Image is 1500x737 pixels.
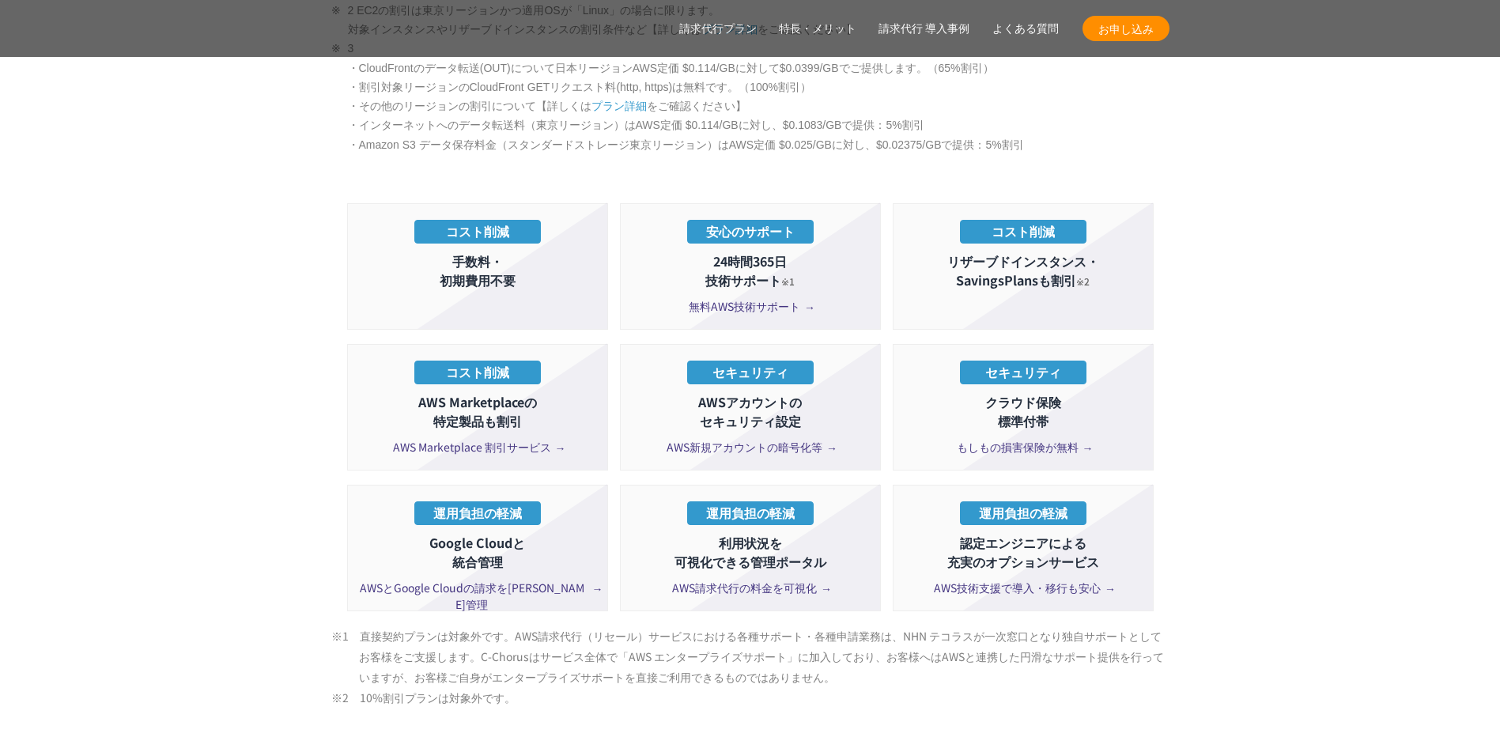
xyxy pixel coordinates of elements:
span: 無料AWS技術サポート [689,298,811,315]
a: AWS Marketplace 割引サービス [356,439,599,455]
li: 2 EC2の割引は東京リージョンかつ適用OSが「Linux」の場合に限ります。 対象インスタンスやリザーブドインスタンスの割引条件など【詳しくは をご確認ください】 [331,1,1169,40]
a: プラン詳細 [591,100,647,112]
p: 運用負担の軽減 [960,501,1086,525]
p: 運用負担の軽減 [414,501,541,525]
a: よくある質問 [992,21,1059,37]
p: AWSアカウントの セキュリティ設定 [629,392,872,430]
li: 3 ・CloudFrontのデータ転送(OUT)について日本リージョンAWS定価 $0.114/GBに対して$0.0399/GBでご提供します。（65%割引） ・割引対象リージョンのCloudF... [331,39,1169,154]
li: ※2 10%割引プランは対象外です。 [359,687,1169,708]
p: 安心のサポート [687,220,814,244]
a: お申し込み [1082,16,1169,41]
span: ※2 [1076,274,1090,288]
a: 請求代行プラン [679,21,757,37]
p: 24時間365日 技術サポート [629,251,872,289]
span: もしもの損害保険が無料 [957,439,1090,455]
p: セキュリティ [687,361,814,384]
p: AWS Marketplaceの 特定製品も割引 [356,392,599,430]
p: クラウド保険 標準付帯 [901,392,1145,430]
a: 請求代行 導入事例 [878,21,970,37]
span: AWS請求代行の料金を可視化 [672,580,828,596]
a: 無料AWS技術サポート [629,298,872,315]
a: 特長・メリット [779,21,856,37]
span: AWS技術支援で導入・移行も安心 [934,580,1112,596]
p: 手数料・ 初期費用不要 [356,251,599,289]
span: AWS Marketplace 割引サービス [393,439,562,455]
p: リザーブドインスタンス・ SavingsPlansも割引 [901,251,1145,289]
a: AWSとGoogle Cloudの請求を[PERSON_NAME]管理 [356,580,599,613]
a: AWS請求代行の料金を可視化 [629,580,872,596]
li: ※1 直接契約プランは対象外です。AWS請求代行（リセール）サービスにおける各種サポート・各種申請業務は、NHN テコラスが一次窓口となり独自サポートとしてお客様をご支援します。C-Chorus... [359,626,1169,687]
p: コスト削減 [414,220,541,244]
p: コスト削減 [960,220,1086,244]
span: AWS新規アカウントの暗号化等 [667,439,833,455]
p: 運用負担の軽減 [687,501,814,525]
span: お申し込み [1082,21,1169,37]
a: AWS新規アカウントの暗号化等 [629,439,872,455]
p: 認定エンジニアによる 充実のオプションサービス [901,533,1145,571]
a: AWS技術支援で導入・移行も安心 [901,580,1145,596]
p: コスト削減 [414,361,541,384]
p: セキュリティ [960,361,1086,384]
p: Google Cloudと 統合管理 [356,533,599,571]
p: 利用状況を 可視化できる管理ポータル [629,533,872,571]
span: ※1 [781,274,795,288]
a: もしもの損害保険が無料 [901,439,1145,455]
